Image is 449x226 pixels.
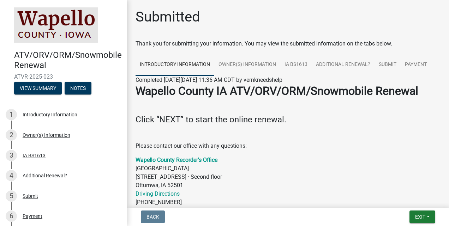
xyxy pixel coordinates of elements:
[6,210,17,222] div: 6
[141,210,165,223] button: Back
[14,50,121,71] h4: ATV/ORV/ORM/Snowmobile Renewal
[136,142,441,150] p: Please contact our office with any questions:
[14,86,62,91] wm-modal-confirm: Summary
[146,214,159,220] span: Back
[280,54,312,76] a: IA BS1613
[6,109,17,120] div: 1
[23,153,46,158] div: IA BS1613
[375,54,401,76] a: Submit
[14,7,98,43] img: Wapello County, Iowa
[6,150,17,161] div: 3
[136,115,441,125] h4: Click “NEXT” to start the online renewal.
[23,194,38,198] div: Submit
[136,77,282,83] span: Completed [DATE][DATE] 11:36 AM CDT by vernkneedshelp
[23,214,42,219] div: Payment
[23,133,70,138] div: Owner(s) Information
[136,39,441,48] div: Thank you for submitting your information. You may view the submitted information on the tabs below.
[14,73,113,80] span: ATVR-2025-023
[312,54,375,76] a: Additional Renewal?
[65,86,91,91] wm-modal-confirm: Notes
[136,84,418,98] strong: Wapello County IA ATV/ORV/ORM/Snowmobile Renewal
[23,112,77,117] div: Introductory Information
[409,210,435,223] button: Exit
[136,157,217,163] a: Wapello County Recorder's Office
[136,8,200,25] h1: Submitted
[136,190,180,197] a: Driving Directions
[6,190,17,202] div: 5
[14,82,62,94] button: View Summary
[6,129,17,141] div: 2
[136,54,214,76] a: Introductory Information
[214,54,280,76] a: Owner(s) Information
[401,54,431,76] a: Payment
[23,173,67,178] div: Additional Renewal?
[65,82,91,94] button: Notes
[415,214,425,220] span: Exit
[6,170,17,181] div: 4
